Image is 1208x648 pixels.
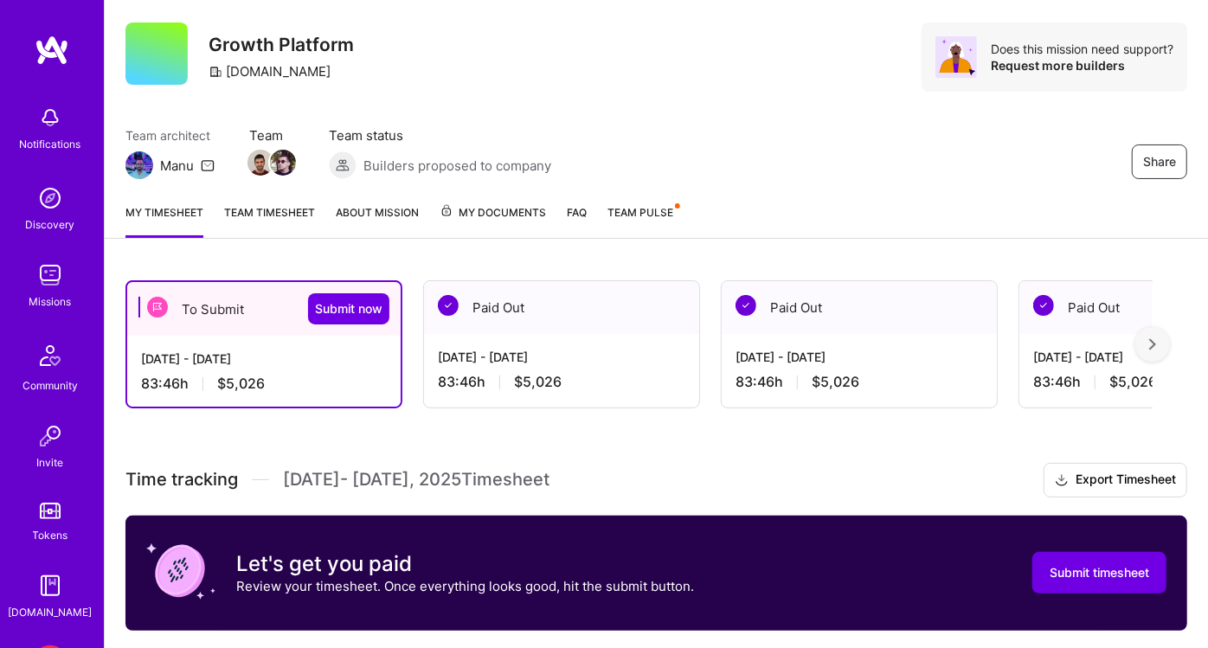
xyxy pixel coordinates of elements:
[722,281,997,334] div: Paid Out
[1050,564,1149,581] span: Submit timesheet
[236,577,694,595] p: Review your timesheet. Once everything looks good, hit the submit button.
[29,335,71,376] img: Community
[147,297,168,318] img: To Submit
[33,526,68,544] div: Tokens
[249,126,294,144] span: Team
[440,203,546,222] span: My Documents
[141,350,387,368] div: [DATE] - [DATE]
[1055,472,1069,490] i: icon Download
[272,148,294,177] a: Team Member Avatar
[33,181,67,215] img: discovery
[209,34,354,55] h3: Growth Platform
[33,258,67,292] img: teamwork
[9,603,93,621] div: [DOMAIN_NAME]
[125,126,215,144] span: Team architect
[1109,373,1157,391] span: $5,026
[209,65,222,79] i: icon CompanyGray
[514,373,562,391] span: $5,026
[438,295,459,316] img: Paid Out
[991,57,1173,74] div: Request more builders
[736,348,983,366] div: [DATE] - [DATE]
[217,375,265,393] span: $5,026
[26,215,75,234] div: Discovery
[607,206,673,219] span: Team Pulse
[736,295,756,316] img: Paid Out
[308,293,389,324] button: Submit now
[29,292,72,311] div: Missions
[247,150,273,176] img: Team Member Avatar
[935,36,977,78] img: Avatar
[329,126,551,144] span: Team status
[363,157,551,175] span: Builders proposed to company
[20,135,81,153] div: Notifications
[991,41,1173,57] div: Does this mission need support?
[1132,144,1187,179] button: Share
[438,348,685,366] div: [DATE] - [DATE]
[1149,338,1156,350] img: right
[33,100,67,135] img: bell
[315,300,382,318] span: Submit now
[125,151,153,179] img: Team Architect
[329,151,357,179] img: Builders proposed to company
[209,62,331,80] div: [DOMAIN_NAME]
[127,282,401,336] div: To Submit
[33,419,67,453] img: Invite
[33,568,67,603] img: guide book
[224,203,315,238] a: Team timesheet
[424,281,699,334] div: Paid Out
[283,469,549,491] span: [DATE] - [DATE] , 2025 Timesheet
[201,158,215,172] i: icon Mail
[249,148,272,177] a: Team Member Avatar
[607,203,678,238] a: Team Pulse
[440,203,546,238] a: My Documents
[35,35,69,66] img: logo
[141,375,387,393] div: 83:46 h
[160,157,194,175] div: Manu
[812,373,859,391] span: $5,026
[125,469,238,491] span: Time tracking
[1033,295,1054,316] img: Paid Out
[336,203,419,238] a: About Mission
[125,203,203,238] a: My timesheet
[1032,552,1166,593] button: Submit timesheet
[567,203,587,238] a: FAQ
[270,150,296,176] img: Team Member Avatar
[22,376,78,395] div: Community
[37,453,64,472] div: Invite
[236,551,694,577] h3: Let's get you paid
[1044,463,1187,497] button: Export Timesheet
[146,536,215,606] img: coin
[40,503,61,519] img: tokens
[438,373,685,391] div: 83:46 h
[1143,153,1176,170] span: Share
[736,373,983,391] div: 83:46 h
